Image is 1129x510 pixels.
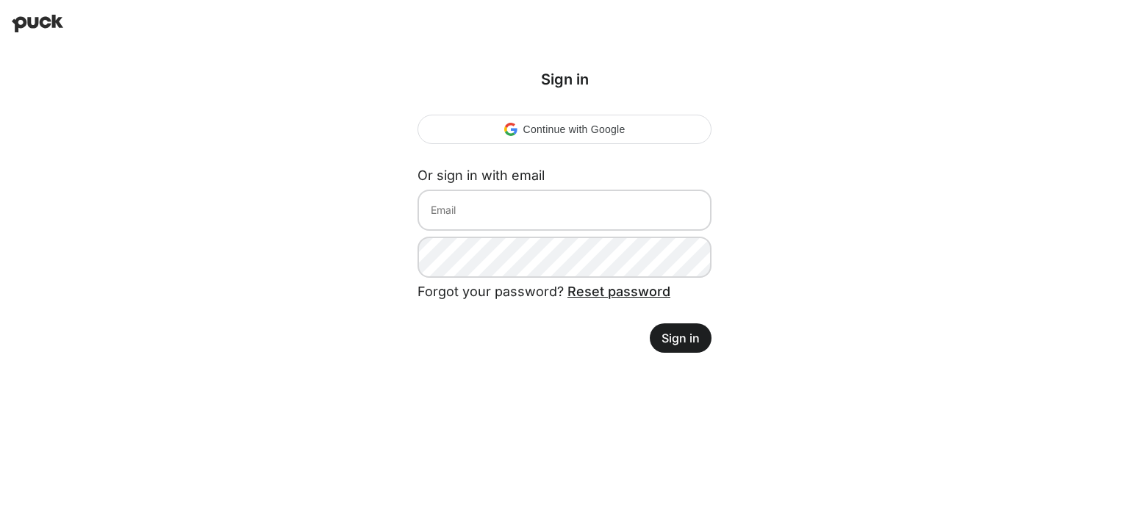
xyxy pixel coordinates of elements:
[567,284,670,299] a: Reset password
[650,323,712,353] button: Sign in
[523,123,626,135] span: Continue with Google
[417,168,545,183] label: Or sign in with email
[417,71,712,88] div: Sign in
[417,284,670,299] span: Forgot your password?
[417,115,712,144] div: Continue with Google
[12,15,63,32] img: Puck home
[417,190,712,231] input: Email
